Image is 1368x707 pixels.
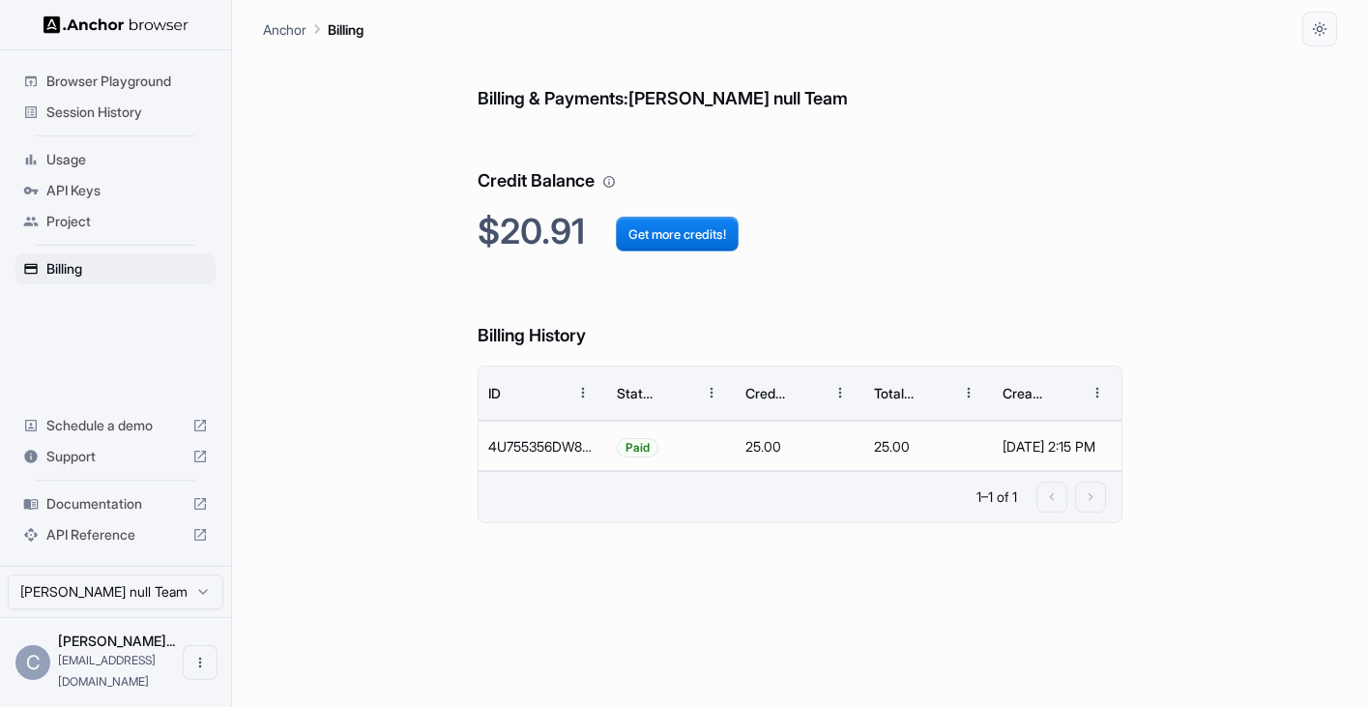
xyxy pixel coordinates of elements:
[263,18,364,40] nav: breadcrumb
[478,46,1122,113] h6: Billing & Payments: [PERSON_NAME] null Team
[478,283,1122,350] h6: Billing History
[15,66,216,97] div: Browser Playground
[1003,385,1043,401] div: Created
[46,212,208,231] span: Project
[566,375,600,410] button: Menu
[478,129,1122,195] h6: Credit Balance
[1045,375,1080,410] button: Sort
[46,416,185,435] span: Schedule a demo
[183,645,218,680] button: Open menu
[745,385,786,401] div: Credits
[328,19,364,40] p: Billing
[618,423,657,472] span: Paid
[58,653,156,689] span: ctwj88@gmail.com
[15,206,216,237] div: Project
[917,375,951,410] button: Sort
[488,385,501,401] div: ID
[46,259,208,279] span: Billing
[46,150,208,169] span: Usage
[823,375,858,410] button: Menu
[788,375,823,410] button: Sort
[46,525,185,545] span: API Reference
[46,447,185,466] span: Support
[15,144,216,175] div: Usage
[15,488,216,519] div: Documentation
[1080,375,1115,410] button: Menu
[46,181,208,200] span: API Keys
[616,217,739,251] button: Get more credits!
[479,421,607,471] div: 4U755356DW826915M
[15,97,216,128] div: Session History
[531,375,566,410] button: Sort
[15,410,216,441] div: Schedule a demo
[46,72,208,91] span: Browser Playground
[874,385,915,401] div: Total Cost
[44,15,189,34] img: Anchor Logo
[15,519,216,550] div: API Reference
[263,19,306,40] p: Anchor
[694,375,729,410] button: Menu
[659,375,694,410] button: Sort
[46,494,185,514] span: Documentation
[478,211,1122,252] h2: $20.91
[15,441,216,472] div: Support
[864,421,993,471] div: 25.00
[46,103,208,122] span: Session History
[58,633,175,649] span: Charlie Jones null
[15,645,50,680] div: C
[736,421,864,471] div: 25.00
[15,253,216,284] div: Billing
[1003,422,1112,471] div: [DATE] 2:15 PM
[602,175,616,189] svg: Your credit balance will be consumed as you use the API. Visit the usage page to view a breakdown...
[976,487,1017,507] p: 1–1 of 1
[617,385,657,401] div: Status
[951,375,986,410] button: Menu
[15,175,216,206] div: API Keys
